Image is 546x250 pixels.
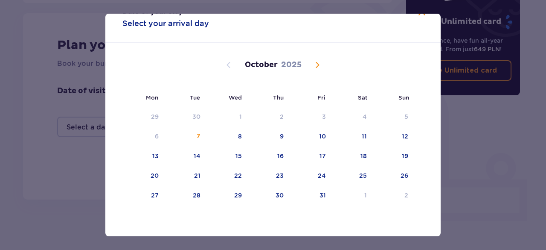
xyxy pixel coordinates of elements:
div: 5 [404,112,408,121]
p: 2025 [281,60,302,70]
td: Date not available. Friday, October 3, 2025 [290,108,332,126]
div: 18 [360,152,367,160]
td: Date not available. Wednesday, October 1, 2025 [206,108,248,126]
td: Date not available. Sunday, October 5, 2025 [373,108,414,126]
td: Date not available. Saturday, October 4, 2025 [332,108,373,126]
td: 1 [332,186,373,205]
div: 24 [318,171,326,180]
button: Previous month [224,60,234,70]
td: 2 [373,186,414,205]
p: Select your arrival day [122,18,209,29]
div: 10 [319,132,326,141]
td: 9 [248,127,290,146]
div: 1 [364,191,367,200]
td: 19 [373,147,414,166]
small: Tue [190,94,200,101]
div: 22 [234,171,242,180]
small: Thu [273,94,284,101]
div: 9 [280,132,284,141]
td: 11 [332,127,373,146]
td: Date not available. Thursday, October 2, 2025 [248,108,290,126]
td: 20 [122,167,165,185]
td: 24 [290,167,332,185]
div: 31 [319,191,326,200]
td: 26 [373,167,414,185]
td: 23 [248,167,290,185]
td: 17 [290,147,332,166]
td: 25 [332,167,373,185]
div: 21 [194,171,200,180]
div: 8 [238,132,242,141]
td: 29 [206,186,248,205]
td: 8 [206,127,248,146]
div: 11 [362,132,367,141]
td: Date not available. Monday, September 29, 2025 [122,108,165,126]
div: 23 [276,171,284,180]
td: 21 [165,167,207,185]
div: 26 [401,171,408,180]
div: 29 [234,191,242,200]
div: 4 [363,112,367,121]
td: 31 [290,186,332,205]
div: 13 [152,152,159,160]
td: 30 [248,186,290,205]
td: Date not available. Tuesday, September 30, 2025 [165,108,207,126]
small: Sat [358,94,367,101]
div: 7 [197,132,200,141]
div: 3 [322,112,326,121]
p: October [245,60,278,70]
td: 16 [248,147,290,166]
td: 22 [206,167,248,185]
td: 15 [206,147,248,166]
div: 12 [402,132,408,141]
td: 7 [165,127,207,146]
small: Fri [317,94,325,101]
div: 25 [359,171,367,180]
div: 15 [235,152,242,160]
td: 27 [122,186,165,205]
td: 18 [332,147,373,166]
div: 16 [277,152,284,160]
div: 1 [239,112,242,121]
td: Date not available. Monday, October 6, 2025 [122,127,165,146]
button: Next month [312,60,322,70]
div: 20 [151,171,159,180]
div: 19 [402,152,408,160]
td: 14 [165,147,207,166]
small: Sun [398,94,409,101]
div: 2 [280,112,284,121]
td: 10 [290,127,332,146]
td: 28 [165,186,207,205]
div: 29 [151,112,159,121]
div: 28 [193,191,200,200]
td: 12 [373,127,414,146]
div: 30 [192,112,200,121]
div: 14 [194,152,200,160]
small: Mon [146,94,158,101]
div: 2 [404,191,408,200]
div: 17 [319,152,326,160]
div: 6 [155,132,159,141]
div: 30 [276,191,284,200]
small: Wed [229,94,242,101]
div: 27 [151,191,159,200]
td: 13 [122,147,165,166]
